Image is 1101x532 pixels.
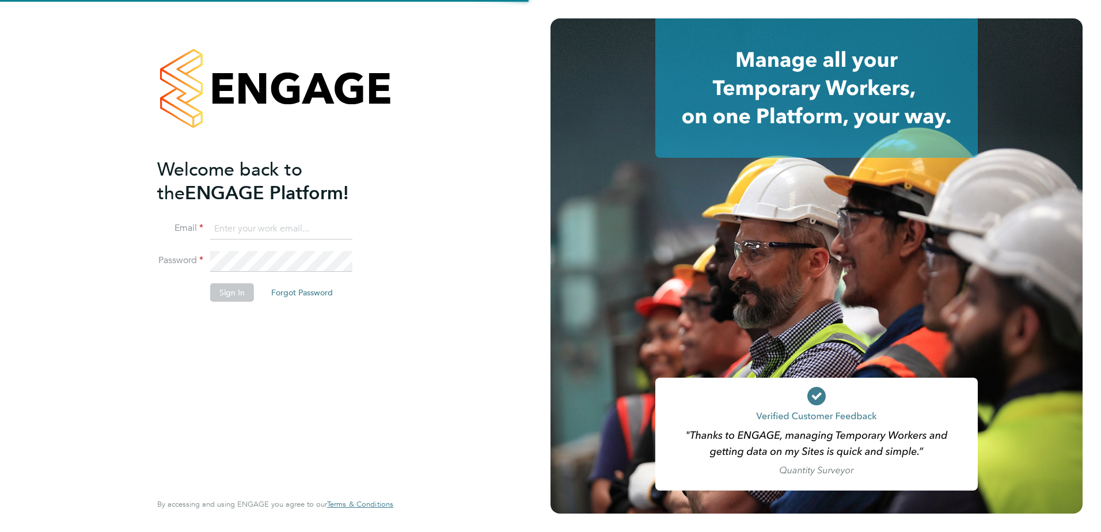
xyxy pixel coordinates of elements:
[327,500,393,509] a: Terms & Conditions
[157,222,203,234] label: Email
[210,283,254,302] button: Sign In
[327,499,393,509] span: Terms & Conditions
[157,499,393,509] span: By accessing and using ENGAGE you agree to our
[157,158,382,205] h2: ENGAGE Platform!
[157,254,203,267] label: Password
[210,219,352,240] input: Enter your work email...
[157,158,302,204] span: Welcome back to the
[262,283,342,302] button: Forgot Password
